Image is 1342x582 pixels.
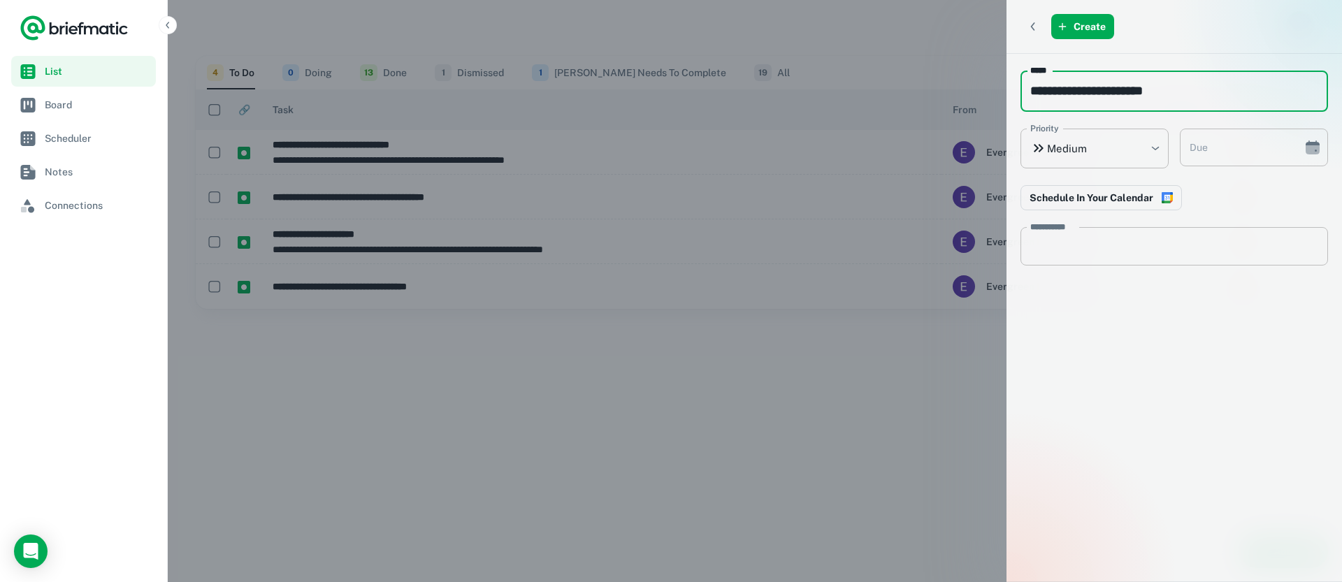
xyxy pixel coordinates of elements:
div: Medium [1020,129,1169,168]
span: Notes [45,164,150,180]
span: List [45,64,150,79]
button: Choose date [1299,133,1327,161]
div: Open Intercom Messenger [14,534,48,568]
a: Connections [11,190,156,221]
a: Notes [11,157,156,187]
button: Back [1020,14,1046,39]
button: Connect to Google Calendar to reserve time in your schedule to complete this work [1020,185,1182,210]
a: Board [11,89,156,120]
div: scrollable content [1006,54,1342,581]
span: Connections [45,198,150,213]
span: Scheduler [45,131,150,146]
a: List [11,56,156,87]
a: Scheduler [11,123,156,154]
a: Logo [20,14,129,42]
button: Create [1051,14,1114,39]
span: Board [45,97,150,112]
label: Priority [1030,122,1059,135]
